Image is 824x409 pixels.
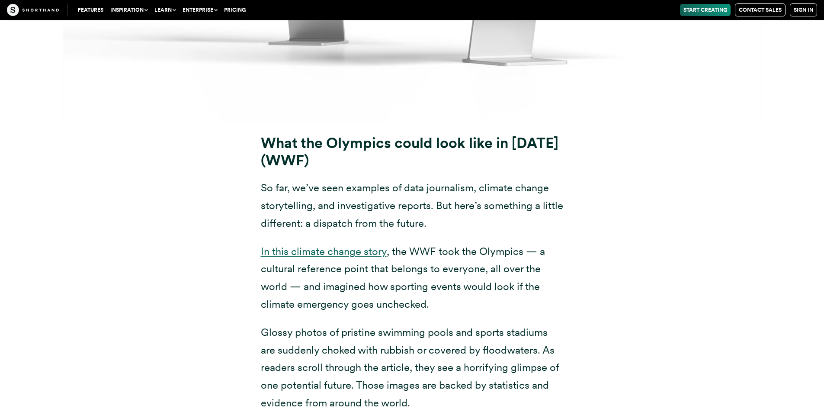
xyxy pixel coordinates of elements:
a: Sign in [790,3,817,16]
a: In this climate change story [261,245,387,258]
button: Learn [151,4,179,16]
button: Enterprise [179,4,221,16]
strong: What the Olympics could look like in [DATE] [261,134,558,151]
a: Features [74,4,107,16]
a: Pricing [221,4,249,16]
a: Start Creating [680,4,731,16]
p: , the WWF took the Olympics — a cultural reference point that belongs to everyone, all over the w... [261,243,564,313]
img: The Craft [7,4,59,16]
p: So far, we’ve seen examples of data journalism, climate change storytelling, and investigative re... [261,179,564,232]
a: Contact Sales [735,3,786,16]
strong: (WWF) [261,151,309,169]
button: Inspiration [107,4,151,16]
